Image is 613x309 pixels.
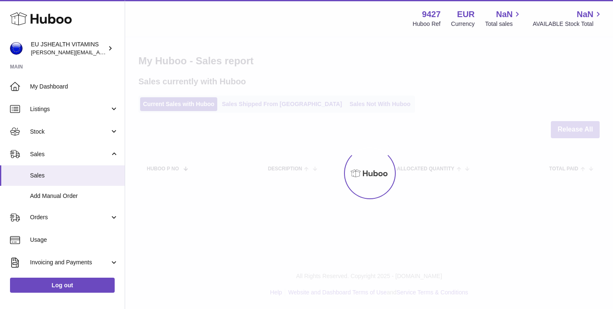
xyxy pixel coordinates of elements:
span: Usage [30,236,118,244]
span: Invoicing and Payments [30,258,110,266]
span: NaN [496,9,513,20]
a: NaN Total sales [485,9,522,28]
span: Total sales [485,20,522,28]
span: Add Manual Order [30,192,118,200]
span: Sales [30,150,110,158]
div: Currency [451,20,475,28]
img: laura@jessicasepel.com [10,42,23,55]
span: Sales [30,172,118,180]
span: Stock [30,128,110,136]
span: My Dashboard [30,83,118,91]
span: AVAILABLE Stock Total [533,20,603,28]
a: Log out [10,278,115,293]
span: Orders [30,213,110,221]
strong: 9427 [422,9,441,20]
span: Listings [30,105,110,113]
a: NaN AVAILABLE Stock Total [533,9,603,28]
span: NaN [577,9,593,20]
div: Huboo Ref [413,20,441,28]
span: [PERSON_NAME][EMAIL_ADDRESS][DOMAIN_NAME] [31,49,167,56]
div: EU JSHEALTH VITAMINS [31,41,106,56]
strong: EUR [457,9,475,20]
